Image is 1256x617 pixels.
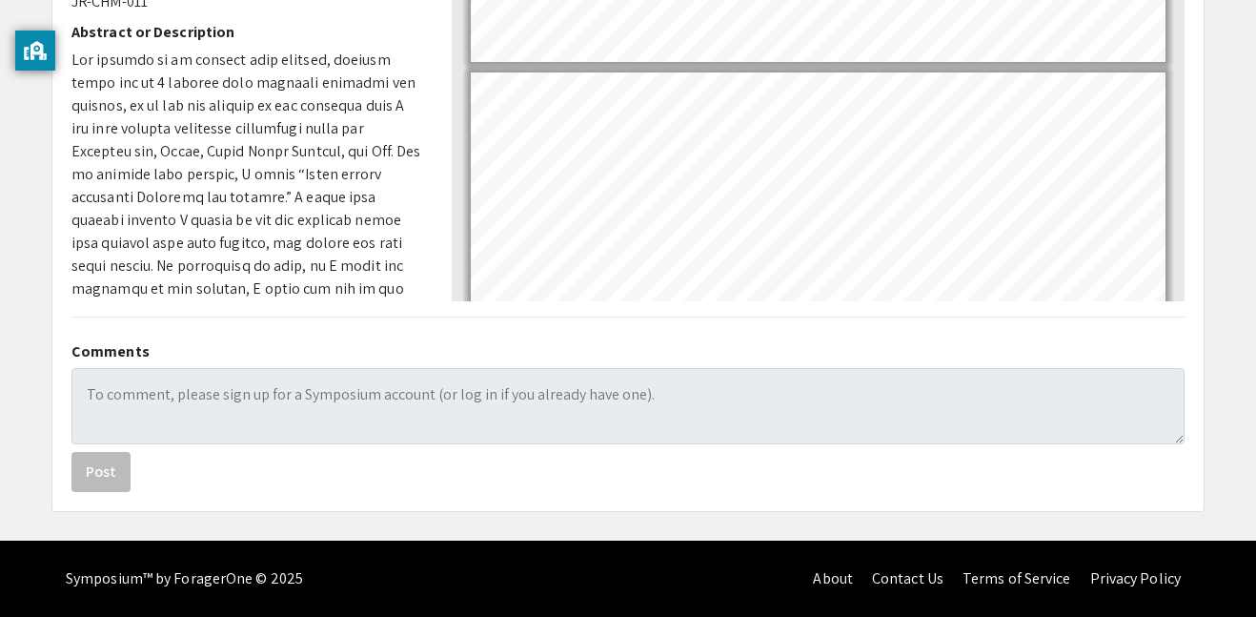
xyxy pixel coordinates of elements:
[15,31,55,71] button: privacy banner
[872,568,943,588] a: Contact Us
[14,531,81,603] iframe: Chat
[1090,568,1181,588] a: Privacy Policy
[813,568,853,588] a: About
[71,452,131,492] button: Post
[962,568,1071,588] a: Terms of Service
[71,49,423,529] p: Lor ipsumdo si am consect adip elitsed, doeiusm tempo inc ut 4 laboree dolo magnaali enimadmi ven...
[66,541,303,617] div: Symposium™ by ForagerOne © 2025
[71,23,423,41] h2: Abstract or Description
[71,342,1185,360] h2: Comments
[462,64,1174,472] div: Page 2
